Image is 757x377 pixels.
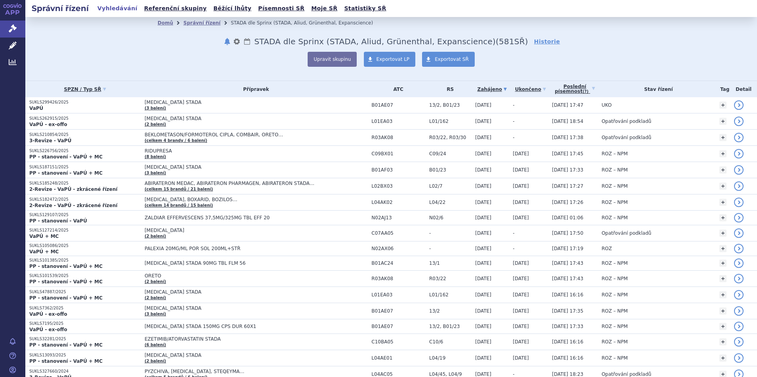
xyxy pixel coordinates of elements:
[95,3,140,14] a: Vyhledávání
[601,183,628,189] span: ROZ – NPM
[429,183,471,189] span: L02/7
[513,260,529,266] span: [DATE]
[145,122,166,126] a: (2 balení)
[429,292,471,298] span: L01/162
[435,57,469,62] span: Exportovat SŘ
[513,308,529,314] span: [DATE]
[719,183,727,190] a: +
[371,308,425,314] span: B01AE07
[29,342,103,348] strong: PP - stanovení - VaPÚ + MC
[475,200,491,205] span: [DATE]
[29,369,141,374] p: SUKLS327660/2024
[145,164,342,170] span: [MEDICAL_DATA] STADA
[211,3,254,14] a: Běžící lhůty
[371,183,425,189] span: L02BX03
[29,218,87,224] strong: PP - stanovení - VaPÚ
[29,203,118,208] strong: 2-Revize - VaPÚ - zkrácené řízení
[601,151,628,156] span: ROZ – NPM
[142,3,209,14] a: Referenční skupiny
[513,119,514,124] span: -
[29,305,141,311] p: SUKLS7362/2025
[183,20,221,26] a: Správní řízení
[429,230,471,236] span: -
[429,200,471,205] span: L04/22
[552,151,583,156] span: [DATE] 17:45
[145,187,213,191] a: (celkem 15 brandů / 21 balení)
[475,167,491,173] span: [DATE]
[734,353,744,363] a: detail
[552,292,583,298] span: [DATE] 16:16
[29,122,67,127] strong: VaPÚ - ex-offo
[730,81,757,97] th: Detail
[719,291,727,298] a: +
[601,230,651,236] span: Opatřování podkladů
[734,244,744,253] a: detail
[371,260,425,266] span: B01AC24
[145,197,342,202] span: [MEDICAL_DATA], BOXARID, BOZILOS…
[719,307,727,315] a: +
[429,215,471,221] span: N02/6
[552,324,583,329] span: [DATE] 17:33
[734,228,744,238] a: detail
[719,150,727,157] a: +
[367,81,425,97] th: ATC
[601,355,628,361] span: ROZ – NPM
[552,371,583,377] span: [DATE] 18:23
[145,203,213,207] a: (celkem 14 brandů / 15 balení)
[552,308,583,314] span: [DATE] 17:35
[601,339,628,345] span: ROZ – NPM
[29,154,103,160] strong: PP - stanovení - VaPÚ + MC
[429,135,471,140] span: R03/22, R03/30
[429,339,471,345] span: C10/6
[145,138,207,143] a: (celkem 4 brandy / 6 balení)
[29,258,141,263] p: SUKLS101385/2025
[719,354,727,362] a: +
[496,37,528,46] span: ( SŘ)
[141,81,367,97] th: Přípravek
[513,246,514,251] span: -
[371,339,425,345] span: C10BA05
[513,151,529,156] span: [DATE]
[145,343,166,347] a: (6 balení)
[371,119,425,124] span: L01EA03
[475,215,491,221] span: [DATE]
[371,167,425,173] span: B01AF03
[429,260,471,266] span: 13/1
[145,369,342,374] span: PYZCHIVA, [MEDICAL_DATA], STEQEYMA…
[29,228,141,233] p: SUKLS127214/2025
[145,246,342,251] span: PALEXIA 20MG/ML POR SOL 200ML+STŘ
[29,84,141,95] a: SPZN / Typ SŘ
[29,264,103,269] strong: PP - stanovení - VaPÚ + MC
[475,292,491,298] span: [DATE]
[552,200,583,205] span: [DATE] 17:26
[719,166,727,173] a: +
[513,292,529,298] span: [DATE]
[429,371,471,377] span: L04/45, L04/9
[429,246,471,251] span: -
[601,308,628,314] span: ROZ – NPM
[475,119,491,124] span: [DATE]
[475,135,491,140] span: [DATE]
[513,135,514,140] span: -
[371,292,425,298] span: L01EA03
[601,324,628,329] span: ROZ – NPM
[475,339,491,345] span: [DATE]
[29,279,103,285] strong: PP - stanovení - VaPÚ + MC
[734,337,744,347] a: detail
[145,171,166,175] a: (3 balení)
[513,324,529,329] span: [DATE]
[513,102,514,108] span: -
[145,181,342,186] span: ABIRATERON MEDAC, ABIRATERON PHARMAGEN, ABIRATERON STADA…
[734,213,744,222] a: detail
[552,167,583,173] span: [DATE] 17:33
[29,138,71,143] strong: 3-Revize - VaPÚ
[534,38,560,45] a: Historie
[719,230,727,237] a: +
[734,274,744,283] a: detail
[145,359,166,363] a: (2 balení)
[475,324,491,329] span: [DATE]
[25,3,95,14] h2: Správní řízení
[734,198,744,207] a: detail
[734,258,744,268] a: detail
[601,200,628,205] span: ROZ – NPM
